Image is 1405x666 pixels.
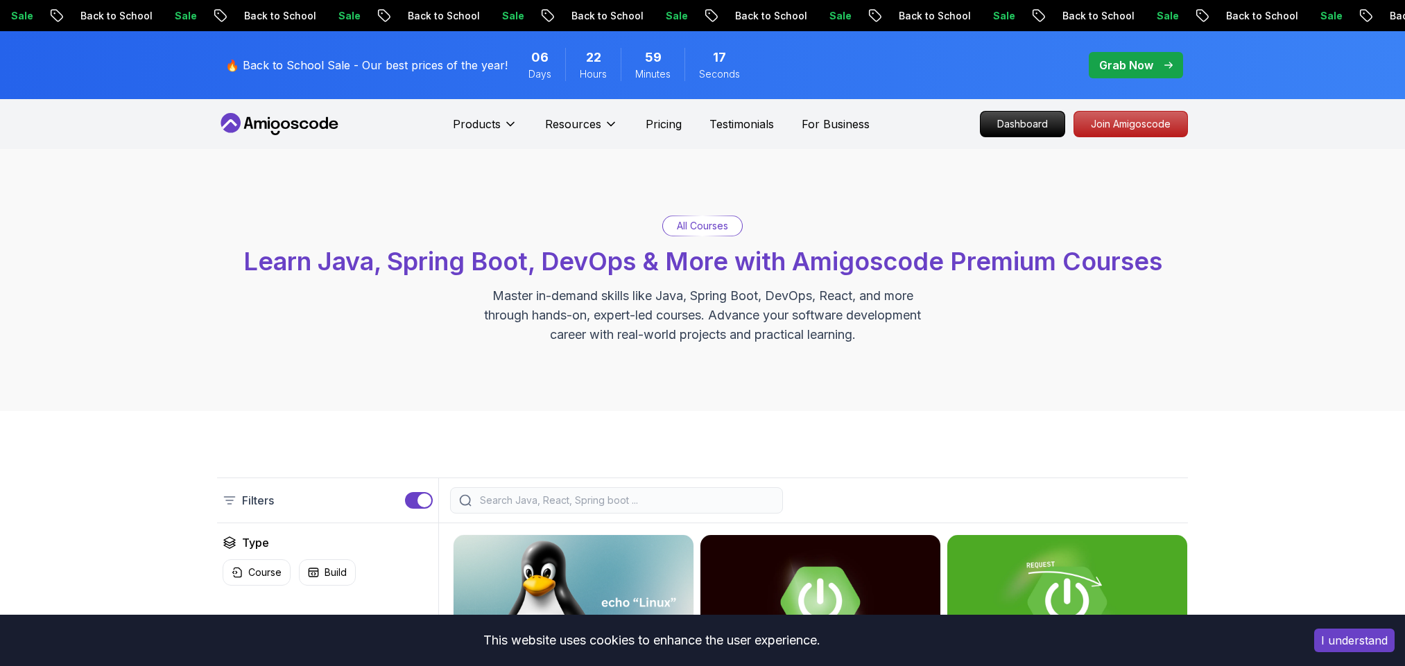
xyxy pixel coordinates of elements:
p: Sale [1142,9,1187,23]
p: Sale [324,9,368,23]
p: Back to School [1048,9,1142,23]
span: 6 Days [531,48,549,67]
span: Minutes [635,67,671,81]
a: Testimonials [709,116,774,132]
p: Course [248,566,282,579]
span: 17 Seconds [713,48,726,67]
a: Join Amigoscode [1074,111,1188,137]
p: Resources [545,116,601,132]
p: Sale [160,9,205,23]
p: Master in-demand skills like Java, Spring Boot, DevOps, React, and more through hands-on, expert-... [469,286,936,344]
button: Accept cookies [1314,629,1395,652]
span: 59 Minutes [645,48,662,67]
p: Join Amigoscode [1074,112,1187,137]
p: Sale [1306,9,1350,23]
div: This website uses cookies to enhance the user experience. [10,625,1293,656]
p: Back to School [721,9,815,23]
p: 🔥 Back to School Sale - Our best prices of the year! [225,57,508,73]
p: Back to School [884,9,979,23]
p: All Courses [677,219,728,233]
p: Back to School [393,9,488,23]
input: Search Java, React, Spring boot ... [477,493,774,507]
h2: Type [242,534,269,551]
p: Build [325,566,347,579]
p: Back to School [66,9,160,23]
span: Hours [580,67,607,81]
p: Sale [979,9,1023,23]
p: Products [453,116,501,132]
p: Sale [651,9,696,23]
p: Filters [242,492,274,509]
span: Learn Java, Spring Boot, DevOps & More with Amigoscode Premium Courses [243,246,1162,277]
a: For Business [802,116,870,132]
p: Sale [488,9,532,23]
button: Build [299,559,356,586]
span: Seconds [699,67,740,81]
p: Sale [815,9,859,23]
a: Dashboard [980,111,1065,137]
p: Dashboard [981,112,1064,137]
span: Days [528,67,551,81]
p: Back to School [230,9,324,23]
p: Grab Now [1099,57,1153,73]
button: Course [223,559,291,586]
h2: Price [242,613,269,630]
p: Back to School [557,9,651,23]
button: Products [453,116,517,143]
span: 22 Hours [586,48,601,67]
p: Back to School [1212,9,1306,23]
a: Pricing [646,116,682,132]
button: Resources [545,116,618,143]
